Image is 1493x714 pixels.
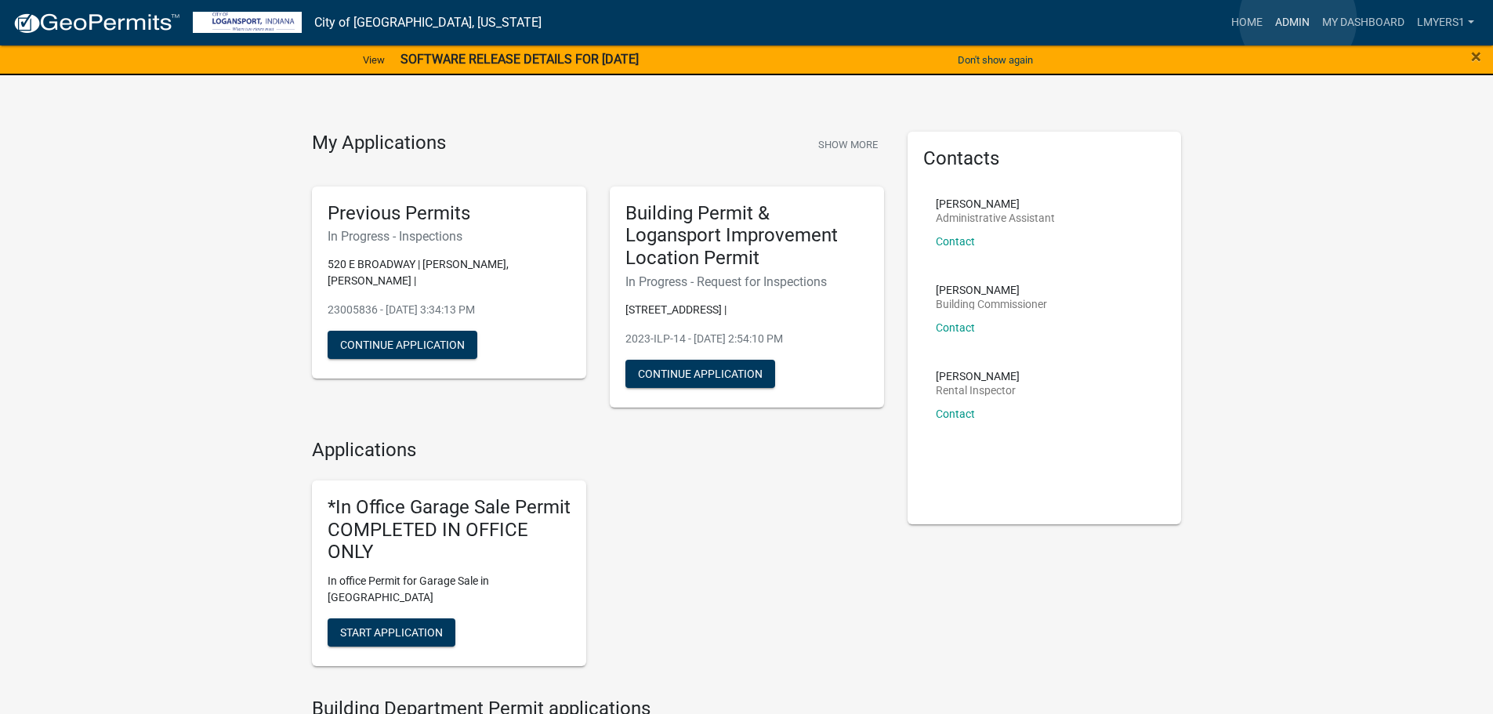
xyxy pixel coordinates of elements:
a: Admin [1269,8,1316,38]
h4: Applications [312,439,884,462]
img: City of Logansport, Indiana [193,12,302,33]
button: Continue Application [625,360,775,388]
button: Start Application [328,618,455,647]
p: 520 E BROADWAY | [PERSON_NAME], [PERSON_NAME] | [328,256,571,289]
p: Administrative Assistant [936,212,1055,223]
a: Contact [936,235,975,248]
a: City of [GEOGRAPHIC_DATA], [US_STATE] [314,9,542,36]
h6: In Progress - Request for Inspections [625,274,868,289]
h5: Building Permit & Logansport Improvement Location Permit [625,202,868,270]
button: Continue Application [328,331,477,359]
p: Rental Inspector [936,385,1020,396]
h5: *In Office Garage Sale Permit COMPLETED IN OFFICE ONLY [328,496,571,564]
p: [STREET_ADDRESS] | [625,302,868,318]
h6: In Progress - Inspections [328,229,571,244]
span: Start Application [340,626,443,639]
a: Contact [936,408,975,420]
p: [PERSON_NAME] [936,371,1020,382]
a: lmyers1 [1411,8,1480,38]
p: Building Commissioner [936,299,1047,310]
span: × [1471,45,1481,67]
p: 23005836 - [DATE] 3:34:13 PM [328,302,571,318]
h5: Previous Permits [328,202,571,225]
h5: Contacts [923,147,1166,170]
a: My Dashboard [1316,8,1411,38]
button: Show More [812,132,884,158]
a: View [357,47,391,73]
p: [PERSON_NAME] [936,285,1047,295]
a: Contact [936,321,975,334]
button: Don't show again [951,47,1039,73]
a: Home [1225,8,1269,38]
p: 2023-ILP-14 - [DATE] 2:54:10 PM [625,331,868,347]
button: Close [1471,47,1481,66]
p: [PERSON_NAME] [936,198,1055,209]
p: In office Permit for Garage Sale in [GEOGRAPHIC_DATA] [328,573,571,606]
h4: My Applications [312,132,446,155]
strong: SOFTWARE RELEASE DETAILS FOR [DATE] [400,52,639,67]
